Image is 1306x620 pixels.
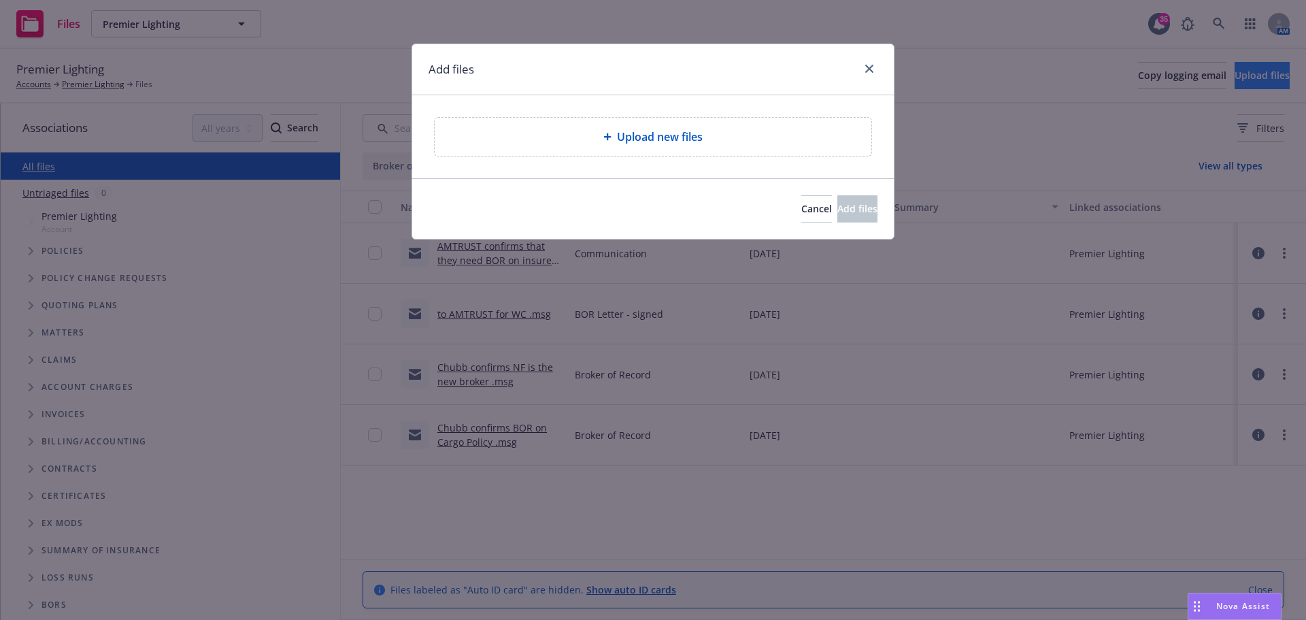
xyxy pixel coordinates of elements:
[837,202,877,215] span: Add files
[1188,593,1282,620] button: Nova Assist
[837,195,877,223] button: Add files
[801,202,832,215] span: Cancel
[801,195,832,223] button: Cancel
[1216,600,1270,612] span: Nova Assist
[617,129,703,145] span: Upload new files
[434,117,872,157] div: Upload new files
[861,61,877,77] a: close
[429,61,474,78] h1: Add files
[1188,593,1205,619] div: Drag to move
